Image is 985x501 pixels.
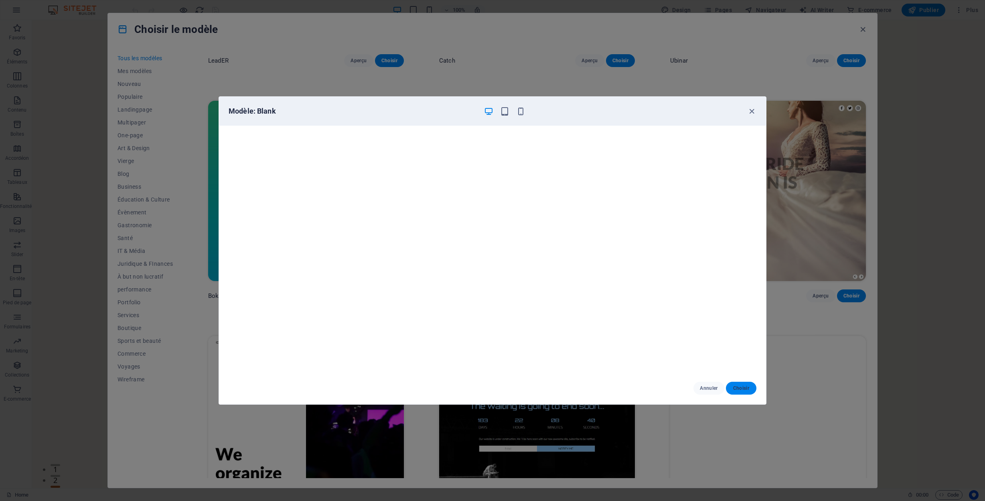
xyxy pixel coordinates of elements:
[700,385,717,391] span: Annuler
[229,106,477,116] h6: Modèle: Blank
[732,385,750,391] span: Choisir
[726,382,756,395] button: Choisir
[18,455,28,457] button: 2
[18,466,28,468] button: 3
[693,382,724,395] button: Annuler
[18,444,28,446] button: 1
